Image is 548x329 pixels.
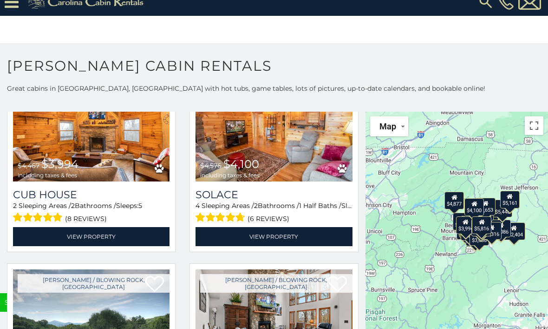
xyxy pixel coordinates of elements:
[379,121,396,131] span: Map
[196,227,352,246] a: View Property
[18,172,78,178] span: including taxes & fees
[196,76,352,181] img: Solace
[71,201,75,210] span: 2
[500,191,520,208] div: $5,161
[470,228,489,245] div: $3,686
[503,222,525,240] div: $12,404
[196,76,352,181] a: Solace $4,576 $4,100 including taxes & fees
[299,201,341,210] span: 1 Half Baths /
[13,201,170,225] div: Sleeping Areas / Bathrooms / Sleeps:
[370,116,408,136] button: Change map style
[482,222,502,239] div: $6,316
[41,157,78,171] span: $3,994
[196,201,352,225] div: Sleeping Areas / Bathrooms / Sleeps:
[65,213,107,225] span: (8 reviews)
[491,219,511,237] div: $6,086
[200,172,260,178] span: including taxes & fees
[248,213,289,225] span: (6 reviews)
[472,218,491,236] div: $3,817
[13,227,170,246] a: View Property
[138,201,142,210] span: 5
[466,228,485,246] div: $7,853
[13,76,170,181] img: Cub House
[453,213,472,230] div: $5,341
[196,188,352,201] a: Solace
[472,216,492,234] div: $5,816
[196,201,200,210] span: 4
[456,216,476,234] div: $3,994
[13,76,170,181] a: Cub House $4,467 $3,994 including taxes & fees
[223,157,259,171] span: $4,100
[445,192,464,209] div: $4,877
[493,199,513,217] div: $5,448
[465,198,484,216] div: $4,100
[13,188,170,201] a: Cub House
[18,161,39,170] span: $4,467
[18,274,170,293] a: [PERSON_NAME] / Blowing Rock, [GEOGRAPHIC_DATA]
[254,201,258,210] span: 2
[476,198,496,215] div: $5,653
[525,116,543,135] button: Toggle fullscreen view
[200,161,222,170] span: $4,576
[13,201,17,210] span: 2
[200,274,352,293] a: [PERSON_NAME] / Blowing Rock, [GEOGRAPHIC_DATA]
